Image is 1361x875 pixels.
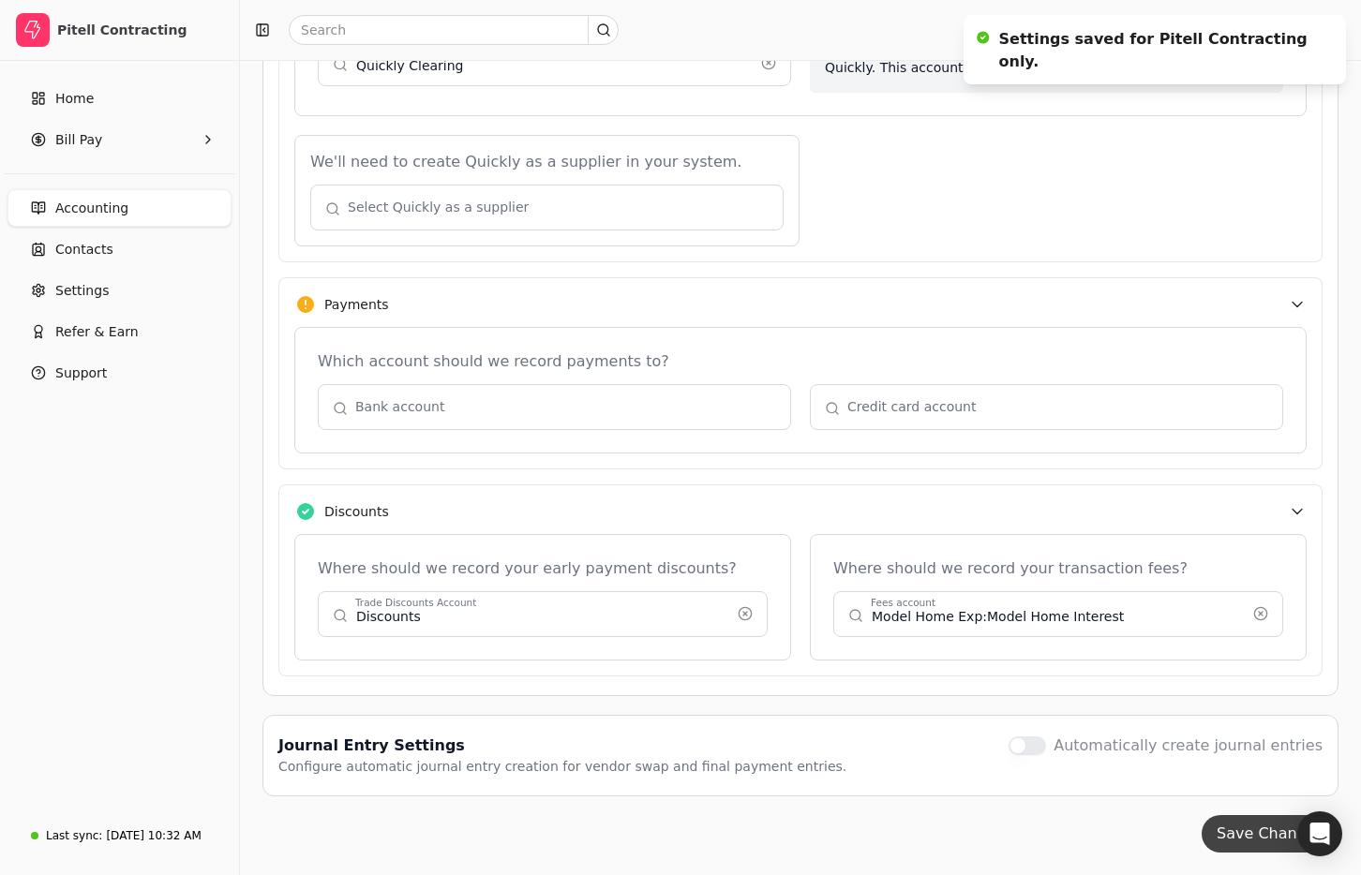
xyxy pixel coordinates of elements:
[7,819,232,853] a: Last sync:[DATE] 10:32 AM
[324,295,389,315] div: Payments
[7,121,232,158] button: Bill Pay
[999,28,1309,73] div: Settings saved for Pitell Contracting only.
[7,189,232,227] a: Accounting
[55,281,109,301] span: Settings
[7,230,232,268] a: Contacts
[55,130,102,150] span: Bill Pay
[310,151,784,173] div: We'll need to create Quickly as a supplier in your system.
[55,240,113,260] span: Contacts
[278,484,1323,538] button: Discounts
[106,827,201,844] div: [DATE] 10:32 AM
[1297,811,1342,856] div: Open Intercom Messenger
[324,502,389,522] div: Discounts
[1009,736,1046,755] button: Automatically create journal entries
[55,363,107,383] span: Support
[7,272,232,309] a: Settings
[55,89,94,109] span: Home
[55,199,128,218] span: Accounting
[7,313,232,350] button: Refer & Earn
[7,354,232,392] button: Support
[833,557,1283,580] div: Where should we record your transaction fees?
[289,15,619,45] input: Search
[57,21,223,39] div: Pitell Contracting
[1202,815,1339,853] button: Save Changes
[278,734,846,757] div: Journal Entry Settings
[318,557,768,580] div: Where should we record your early payment discounts?
[55,322,139,342] span: Refer & Earn
[46,827,102,844] div: Last sync:
[278,757,846,777] div: Configure automatic journal entry creation for vendor swap and final payment entries.
[7,80,232,117] a: Home
[278,277,1323,331] button: Payments
[1054,734,1323,757] label: Automatically create journal entries
[318,350,1283,373] div: Which account should we record payments to?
